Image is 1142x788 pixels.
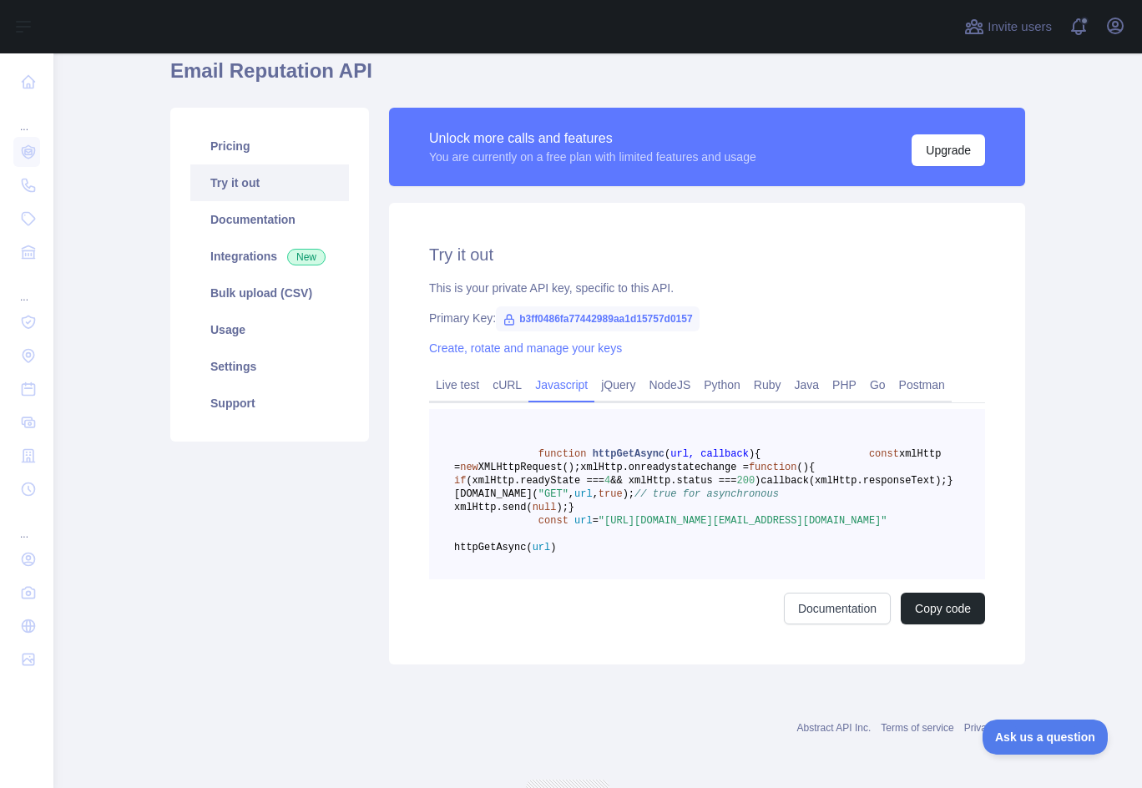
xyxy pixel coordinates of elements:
[429,280,985,296] div: This is your private API key, specific to this API.
[429,341,622,355] a: Create, rotate and manage your keys
[826,371,863,398] a: PHP
[749,462,797,473] span: function
[594,371,642,398] a: jQuery
[749,448,755,460] span: )
[13,508,40,541] div: ...
[760,475,947,487] span: callback(xmlHttp.responseText);
[429,371,486,398] a: Live test
[190,348,349,385] a: Settings
[736,475,755,487] span: 200
[593,515,599,527] span: =
[881,722,953,734] a: Terms of service
[190,311,349,348] a: Usage
[755,448,760,460] span: {
[538,515,568,527] span: const
[901,593,985,624] button: Copy code
[863,371,892,398] a: Go
[460,462,478,473] span: new
[961,13,1055,40] button: Invite users
[429,310,985,326] div: Primary Key:
[664,448,670,460] span: (
[528,371,594,398] a: Javascript
[623,488,634,500] span: );
[964,722,1025,734] a: Privacy policy
[593,448,664,460] span: httpGetAsync
[190,275,349,311] a: Bulk upload (CSV)
[454,475,466,487] span: if
[634,488,779,500] span: // true for asynchronous
[809,462,815,473] span: {
[610,475,736,487] span: && xmlHttp.status ===
[13,100,40,134] div: ...
[190,164,349,201] a: Try it out
[287,249,326,265] span: New
[556,502,568,513] span: );
[190,238,349,275] a: Integrations New
[429,129,756,149] div: Unlock more calls and features
[574,488,593,500] span: url
[190,201,349,238] a: Documentation
[190,385,349,422] a: Support
[747,371,788,398] a: Ruby
[550,542,556,553] span: )
[599,488,623,500] span: true
[580,462,749,473] span: xmlHttp.onreadystatechange =
[429,149,756,165] div: You are currently on a free plan with limited features and usage
[454,502,533,513] span: xmlHttp.send(
[538,448,587,460] span: function
[496,306,700,331] span: b3ff0486fa77442989aa1d15757d0157
[670,448,749,460] span: url, callback
[988,18,1052,37] span: Invite users
[466,475,604,487] span: (xmlHttp.readyState ===
[869,448,899,460] span: const
[983,720,1109,755] iframe: Toggle Customer Support
[190,128,349,164] a: Pricing
[13,270,40,304] div: ...
[568,502,574,513] span: }
[533,542,551,553] span: url
[568,488,574,500] span: ,
[478,462,580,473] span: XMLHttpRequest();
[784,593,891,624] a: Documentation
[170,58,1025,98] h1: Email Reputation API
[642,371,697,398] a: NodeJS
[697,371,747,398] a: Python
[454,488,538,500] span: [DOMAIN_NAME](
[912,134,985,166] button: Upgrade
[599,515,887,527] span: "[URL][DOMAIN_NAME][EMAIL_ADDRESS][DOMAIN_NAME]"
[755,475,760,487] span: )
[796,462,802,473] span: (
[593,488,599,500] span: ,
[533,502,557,513] span: null
[429,243,985,266] h2: Try it out
[574,515,593,527] span: url
[604,475,610,487] span: 4
[947,475,953,487] span: }
[454,542,533,553] span: httpGetAsync(
[788,371,826,398] a: Java
[486,371,528,398] a: cURL
[538,488,568,500] span: "GET"
[803,462,809,473] span: )
[892,371,952,398] a: Postman
[797,722,872,734] a: Abstract API Inc.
